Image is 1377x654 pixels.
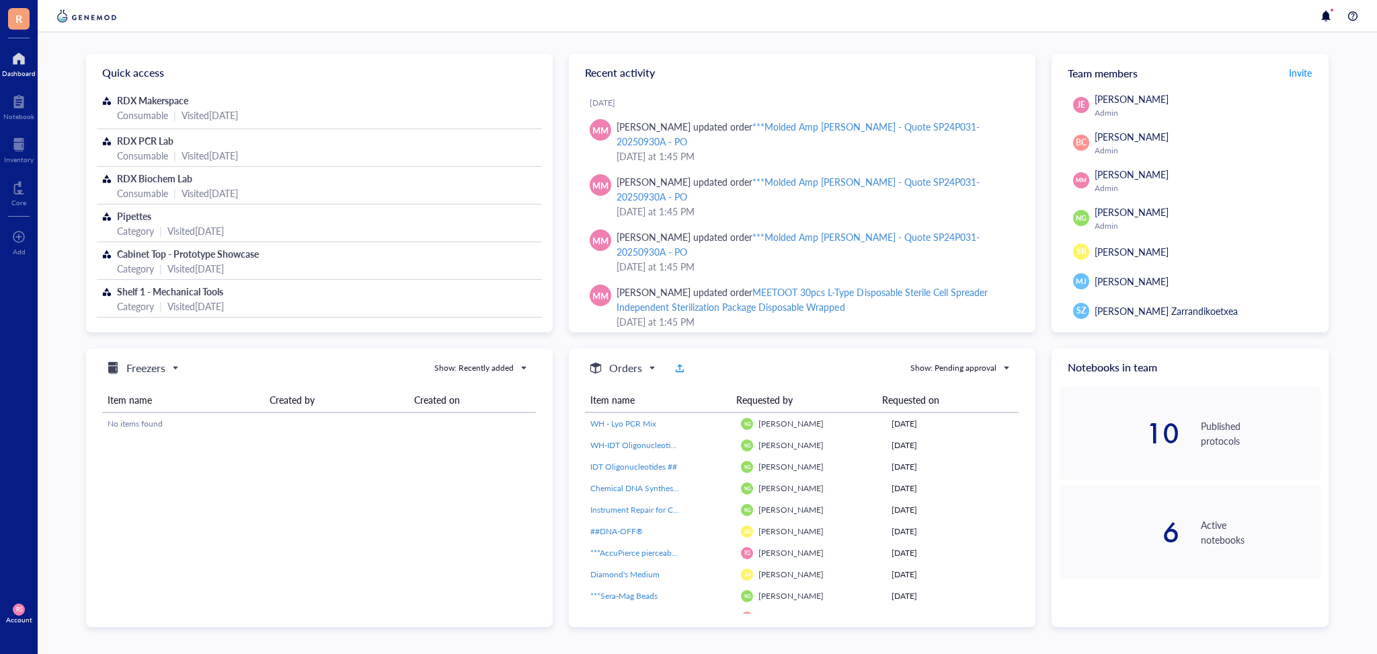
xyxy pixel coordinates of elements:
span: [PERSON_NAME] [758,612,824,623]
span: [PERSON_NAME] [758,590,824,602]
div: [DATE] [892,482,1013,495]
span: SZ [1076,305,1086,317]
div: Dashboard [2,69,36,77]
a: Dashboard [2,48,36,77]
button: Invite [1288,62,1312,83]
a: WH-IDT Oligonucleotides # [590,439,730,451]
div: 6 [1060,519,1179,546]
div: Admin [1095,108,1315,118]
div: [DATE] at 1:45 PM [617,149,1014,163]
a: WH - Lyo PCR Mix [590,418,730,430]
div: Category [117,261,154,276]
h5: Freezers [126,360,165,376]
th: Item name [102,388,264,412]
a: MM[PERSON_NAME] updated order***Molded Amp [PERSON_NAME] - Quote SP24P031-20250930A - PO[DATE] at... [580,114,1025,169]
a: Diamond's Medium [590,569,730,581]
a: IDT Oligonucleotides ## [590,461,730,473]
div: [DATE] [892,439,1013,451]
span: ***Sera-Mag Beads [590,590,658,602]
div: | [159,299,162,314]
div: Admin [1095,145,1315,156]
div: [DATE] [892,504,1013,516]
span: JE [1077,99,1085,111]
div: [DATE] at 1:45 PM [617,204,1014,219]
a: ##DNA-OFF® [590,525,730,538]
span: Cabinet Top - Prototype Showcase [117,247,259,260]
span: MM [592,123,608,137]
span: [PERSON_NAME] [758,504,824,515]
span: [PERSON_NAME] [758,482,824,494]
span: NG [1076,213,1087,223]
div: Quick access [86,54,553,92]
div: ***Molded Amp [PERSON_NAME] - Quote SP24P031-20250930A - PO [617,120,980,148]
span: [PERSON_NAME] [1095,275,1169,288]
span: [PERSON_NAME] [758,547,824,558]
span: NG [744,443,750,448]
span: [PERSON_NAME] [758,569,824,580]
div: Consumable [117,186,168,201]
span: [PERSON_NAME] [1095,168,1169,181]
span: Pipettes [117,209,151,223]
div: Show: Recently added [434,362,514,374]
span: NG [744,486,750,491]
div: 10 [1060,420,1179,447]
th: Created by [264,388,409,412]
div: [DATE] [892,461,1013,473]
div: Show: Pending approval [910,362,996,374]
a: ***Sera-Mag Beads [590,590,730,602]
span: [PERSON_NAME] [758,525,824,537]
div: [DATE] [892,418,1013,430]
span: MM [592,178,608,192]
div: Account [6,616,32,624]
div: [PERSON_NAME] updated order [617,285,1014,314]
a: ***AccuPierce pierceable foil lidding [590,547,730,559]
div: | [159,223,162,238]
th: Item name [585,388,731,412]
div: Team members [1052,54,1329,92]
div: Notebook [3,112,34,120]
span: WH - Lyo PCR Mix [590,418,656,429]
div: Inventory [4,155,34,163]
span: [PERSON_NAME] [758,418,824,429]
span: [PERSON_NAME] [1095,92,1169,106]
span: [PERSON_NAME] [758,439,824,451]
div: ***Molded Amp [PERSON_NAME] - Quote SP24P031-20250930A - PO [617,175,980,203]
span: AR [744,528,750,534]
a: Instrument Repair for CFX96 [590,504,730,516]
div: [DATE] [892,547,1013,559]
th: Requested by [731,388,877,412]
div: [PERSON_NAME] updated order [617,174,1014,204]
div: Visited [DATE] [167,299,224,314]
span: MM [592,233,608,247]
span: AR [744,571,750,577]
span: NG [744,507,750,513]
div: Visited [DATE] [167,261,224,276]
span: [PERSON_NAME] [1095,245,1169,258]
span: MM [592,289,608,302]
th: Created on [409,388,536,412]
span: MM [1076,176,1086,185]
div: | [173,108,176,122]
div: Admin [1095,221,1315,231]
a: 18" x 36" CleanStep™ Adhesive Mat, Blue AMA183681B [590,612,730,624]
span: [PERSON_NAME] [1095,205,1169,219]
span: Instrument Repair for CFX96 [590,504,693,515]
span: MJ [1076,276,1086,287]
div: [DATE] [892,525,1013,538]
div: Core [11,198,26,207]
span: [PERSON_NAME] [758,461,824,472]
div: Active notebooks [1201,517,1321,547]
span: RS [744,550,750,556]
div: [PERSON_NAME] updated order [617,229,1014,259]
div: | [173,148,176,163]
th: Requested on [877,388,1005,412]
div: Consumable [117,148,168,163]
div: Recent activity [569,54,1035,92]
div: MEETOOT 30pcs L-Type Disposable Sterile Cell Spreader Independent Sterilization Package Disposabl... [617,285,988,314]
span: Invite [1289,66,1312,79]
span: NG [744,593,750,599]
span: Chemical DNA Synthesis Custom Oligonucletide ### [590,482,779,494]
span: RS [15,606,22,613]
div: [PERSON_NAME] updated order [617,119,1014,149]
div: Visited [DATE] [167,223,224,238]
